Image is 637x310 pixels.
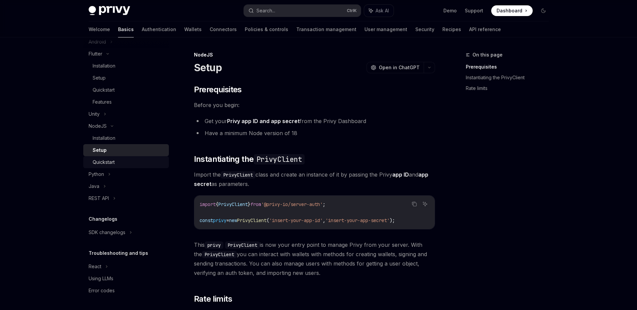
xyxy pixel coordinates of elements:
button: Copy the contents from the code block [410,200,419,208]
a: Dashboard [491,5,533,16]
button: Toggle dark mode [538,5,549,16]
button: Ask AI [364,5,394,17]
span: { [216,201,218,207]
span: Ask AI [376,7,389,14]
span: } [248,201,250,207]
a: Error codes [83,285,169,297]
div: NodeJS [194,51,435,58]
a: Recipes [442,21,461,37]
div: Setup [93,74,106,82]
div: REST API [89,194,109,202]
a: Quickstart [83,84,169,96]
a: Quickstart [83,156,169,168]
span: new [229,217,237,223]
span: 'insert-your-app-secret' [325,217,390,223]
a: Installation [83,60,169,72]
a: Setup [83,144,169,156]
a: Rate limits [466,83,554,94]
span: ( [267,217,269,223]
a: Welcome [89,21,110,37]
div: Quickstart [93,158,115,166]
a: Connectors [210,21,237,37]
li: Have a minimum Node version of 18 [194,128,435,138]
span: import [200,201,216,207]
button: Search...CtrlK [244,5,361,17]
div: Java [89,182,99,190]
span: from [250,201,261,207]
span: Prerequisites [194,84,242,95]
a: Setup [83,72,169,84]
div: Search... [256,7,275,15]
span: This is now your entry point to manage Privy from your server. With the you can interact with wal... [194,240,435,278]
span: privy [213,217,226,223]
a: API reference [469,21,501,37]
a: Wallets [184,21,202,37]
div: Flutter [89,50,102,58]
a: Demo [443,7,457,14]
code: PrivyClient [221,171,255,179]
div: Quickstart [93,86,115,94]
a: Features [83,96,169,108]
span: '@privy-io/server-auth' [261,201,323,207]
h5: Changelogs [89,215,117,223]
code: PrivyClient [254,154,305,165]
a: Basics [118,21,134,37]
span: Import the class and create an instance of it by passing the Privy and as parameters. [194,170,435,189]
a: Policies & controls [245,21,288,37]
span: Rate limits [194,294,232,304]
code: PrivyClient [202,251,237,258]
span: Before you begin: [194,100,435,110]
a: Security [415,21,434,37]
h1: Setup [194,62,222,74]
div: Features [93,98,112,106]
div: Using LLMs [89,275,113,283]
a: Transaction management [296,21,356,37]
button: Open in ChatGPT [366,62,424,73]
div: Python [89,170,104,178]
a: Privy app ID and app secret [227,118,300,125]
a: Prerequisites [466,62,554,72]
span: ; [323,201,325,207]
span: PrivyClient [237,217,267,223]
img: dark logo [89,6,130,15]
span: On this page [472,51,503,59]
div: Setup [93,146,107,154]
span: ); [390,217,395,223]
a: Instantiating the PrivyClient [466,72,554,83]
span: = [226,217,229,223]
span: PrivyClient [218,201,248,207]
span: const [200,217,213,223]
button: Ask AI [421,200,429,208]
h5: Troubleshooting and tips [89,249,148,257]
code: PrivyClient [225,241,260,249]
a: User management [364,21,407,37]
div: SDK changelogs [89,228,125,236]
div: React [89,263,101,271]
div: Error codes [89,287,115,295]
a: Support [465,7,483,14]
strong: app ID [392,171,409,178]
li: Get your from the Privy Dashboard [194,116,435,126]
span: 'insert-your-app-id' [269,217,323,223]
a: Using LLMs [83,273,169,285]
span: Ctrl K [347,8,357,13]
span: Dashboard [497,7,522,14]
a: Installation [83,132,169,144]
div: Installation [93,62,115,70]
span: Open in ChatGPT [379,64,420,71]
div: Installation [93,134,115,142]
a: Authentication [142,21,176,37]
div: NodeJS [89,122,107,130]
div: Unity [89,110,100,118]
span: Instantiating the [194,154,305,165]
span: , [323,217,325,223]
code: privy [205,241,223,249]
